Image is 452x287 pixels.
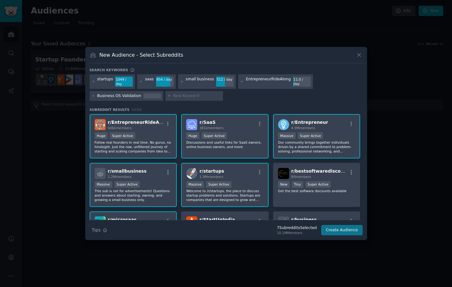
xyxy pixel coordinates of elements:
[305,181,331,188] div: Super Active
[99,52,183,58] h3: New Audience - Select Subreddits
[95,119,106,130] img: EntrepreneurRideAlong
[291,217,317,222] span: r/ business
[278,140,355,153] p: Our community brings together individuals driven by a shared commitment to problem-solving, profe...
[108,169,147,174] span: r/ smallbusiness
[278,119,289,130] img: Entrepreneur
[90,68,128,72] h3: Search keywords
[108,217,137,222] span: r/ microsaas
[291,175,311,179] span: 89 members
[186,132,199,139] div: Huge
[216,77,234,82] div: 512 / day
[206,181,232,188] div: Super Active
[114,181,140,188] div: Super Active
[90,225,109,236] button: Tips
[186,168,197,179] img: startups
[199,120,215,125] span: r/ SaaS
[298,132,323,139] div: Super Active
[278,181,290,188] div: New
[186,216,197,227] img: StartUpIndia
[95,140,172,153] p: Follow real founders in real time. No gurus, no hindsight. Just the raw, unfiltered journey of st...
[95,216,106,227] img: microsaas
[186,189,264,202] p: Welcome to /r/startups, the place to discuss startup problems and solutions. Startups are compani...
[92,227,101,233] span: Tips
[132,108,142,112] span: 53 / 54
[293,77,311,87] div: 11.0 / day
[202,132,227,139] div: Super Active
[292,181,303,188] div: Tiny
[108,175,132,179] span: 2.2M members
[95,181,112,188] div: Massive
[199,169,224,174] span: r/ startups
[291,126,315,130] span: 4.9M members
[97,77,113,87] div: startups
[246,77,291,87] div: EntrepreneurRideAlong
[291,169,352,174] span: r/ bestsoftwarediscounts
[199,175,223,179] span: 1.9M members
[90,107,130,112] span: Subreddit Results
[173,93,221,99] input: New Keyword
[291,120,328,125] span: r/ Entrepreneur
[97,93,141,99] div: Business OS Validation
[186,181,204,188] div: Massive
[278,168,289,179] img: bestsoftwarediscounts
[95,189,172,202] p: This sub is not for advertisements! Questions and answers about starting, owning, and growing a s...
[95,132,108,139] div: Huge
[108,120,170,125] span: r/ EntrepreneurRideAlong
[186,119,197,130] img: SaaS
[186,77,214,87] div: small business
[186,140,264,149] p: Discussions and useful links for SaaS owners, online business owners, and more.
[115,77,133,87] div: 1049 / day
[156,77,174,82] div: 854 / day
[199,126,223,130] span: 381k members
[277,225,317,231] div: 7 Subreddit s Selected
[321,225,363,236] button: Create Audience
[278,132,296,139] div: Massive
[199,217,235,222] span: r/ StartUpIndia
[277,231,317,235] div: 10.1M Members
[108,126,132,130] span: 606k members
[145,77,154,87] div: saas
[110,132,135,139] div: Super Active
[278,189,355,193] p: Get the best software discounts available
